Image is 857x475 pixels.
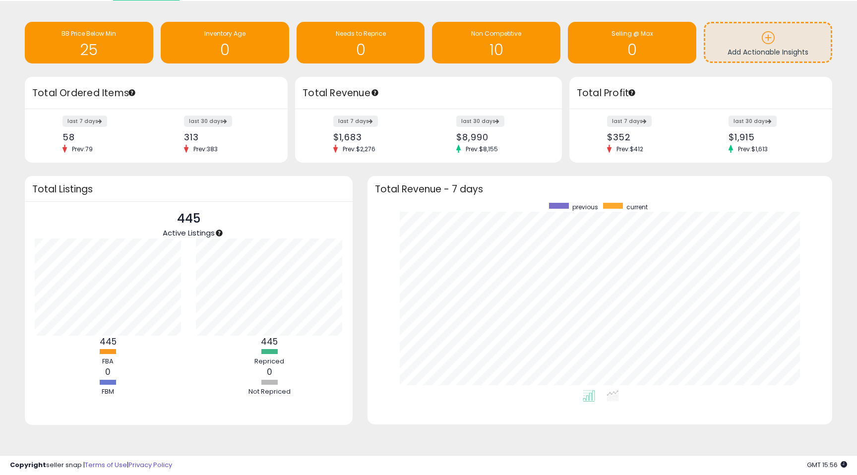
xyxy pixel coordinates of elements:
[204,29,245,38] span: Inventory Age
[78,387,138,397] div: FBM
[729,116,777,127] label: last 30 days
[338,145,380,153] span: Prev: $2,276
[607,116,652,127] label: last 7 days
[100,336,117,348] b: 445
[85,460,127,470] a: Terms of Use
[184,132,270,142] div: 313
[612,29,653,38] span: Selling @ Max
[10,461,172,470] div: seller snap | |
[577,86,825,100] h3: Total Profit
[456,116,504,127] label: last 30 days
[471,29,521,38] span: Non Competitive
[62,132,149,142] div: 58
[32,185,345,193] h3: Total Listings
[437,42,555,58] h1: 10
[62,116,107,127] label: last 7 days
[572,203,598,211] span: previous
[10,460,46,470] strong: Copyright
[188,145,223,153] span: Prev: 383
[267,366,272,378] b: 0
[261,336,278,348] b: 445
[607,132,693,142] div: $352
[128,460,172,470] a: Privacy Policy
[733,145,773,153] span: Prev: $1,613
[184,116,232,127] label: last 30 days
[568,22,696,63] a: Selling @ Max 0
[626,203,648,211] span: current
[240,357,299,366] div: Repriced
[729,132,815,142] div: $1,915
[333,116,378,127] label: last 7 days
[297,22,425,63] a: Needs to Reprice 0
[807,460,847,470] span: 2025-10-9 15:56 GMT
[166,42,284,58] h1: 0
[705,23,831,61] a: Add Actionable Insights
[163,209,215,228] p: 445
[105,366,111,378] b: 0
[612,145,648,153] span: Prev: $412
[215,229,224,237] div: Tooltip anchor
[161,22,289,63] a: Inventory Age 0
[336,29,386,38] span: Needs to Reprice
[25,22,153,63] a: BB Price Below Min 25
[32,86,280,100] h3: Total Ordered Items
[456,132,544,142] div: $8,990
[333,132,421,142] div: $1,683
[461,145,503,153] span: Prev: $8,155
[370,88,379,97] div: Tooltip anchor
[573,42,691,58] h1: 0
[627,88,636,97] div: Tooltip anchor
[30,42,148,58] h1: 25
[375,185,825,193] h3: Total Revenue - 7 days
[127,88,136,97] div: Tooltip anchor
[303,86,554,100] h3: Total Revenue
[240,387,299,397] div: Not Repriced
[163,228,215,238] span: Active Listings
[78,357,138,366] div: FBA
[432,22,560,63] a: Non Competitive 10
[61,29,116,38] span: BB Price Below Min
[302,42,420,58] h1: 0
[67,145,98,153] span: Prev: 79
[728,47,808,57] span: Add Actionable Insights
